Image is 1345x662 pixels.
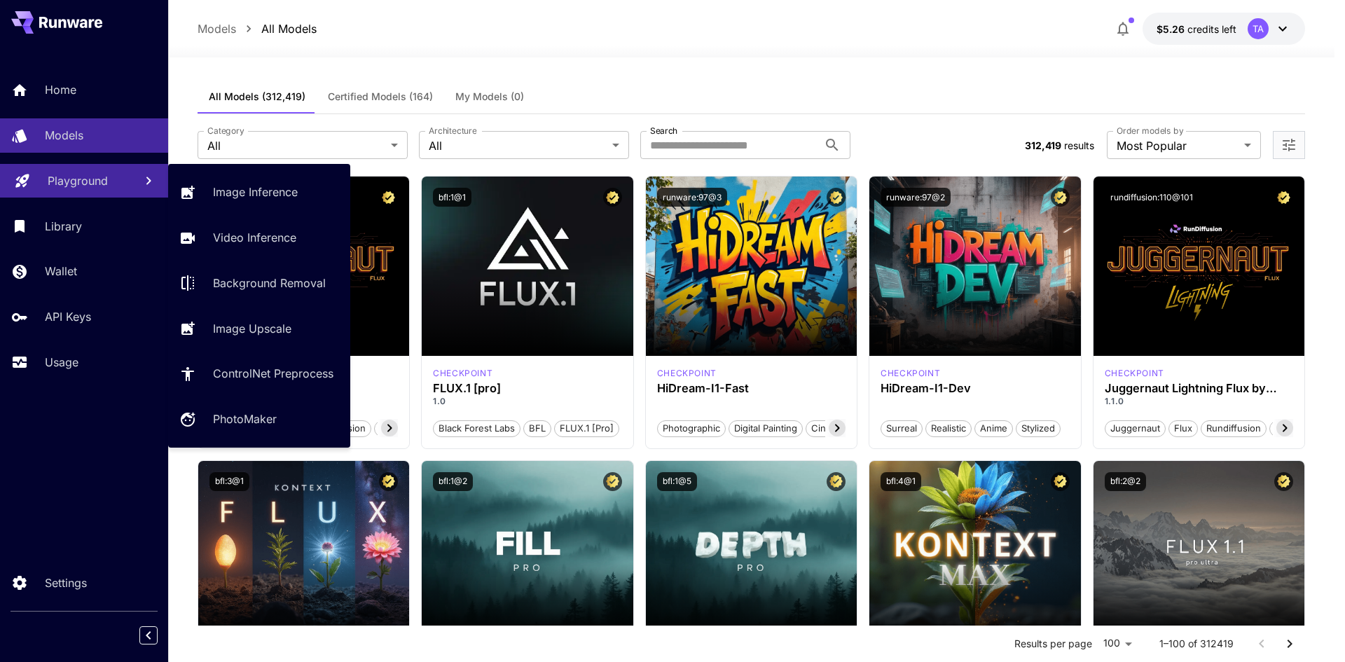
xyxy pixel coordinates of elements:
div: FLUX.1 D [1105,367,1164,380]
h3: HiDream-I1-Fast [657,382,846,395]
span: results [1064,139,1094,151]
span: 312,419 [1025,139,1061,151]
button: Certified Model – Vetted for best performance and includes a commercial license. [1051,188,1070,207]
div: 100 [1098,633,1137,654]
a: ControlNet Preprocess [168,357,350,391]
span: Photographic [658,422,725,436]
div: $5.25542 [1157,22,1236,36]
span: Black Forest Labs [434,422,520,436]
label: Search [650,125,677,137]
span: Surreal [881,422,922,436]
button: bfl:4@1 [881,472,921,491]
div: Collapse sidebar [150,623,168,648]
h3: HiDream-I1-Dev [881,382,1070,395]
button: Certified Model – Vetted for best performance and includes a commercial license. [603,188,622,207]
a: Video Inference [168,221,350,255]
p: checkpoint [881,367,940,380]
span: Realistic [926,422,971,436]
a: PhotoMaker [168,402,350,436]
button: Certified Model – Vetted for best performance and includes a commercial license. [827,472,846,491]
p: checkpoint [1105,367,1164,380]
p: Models [198,20,236,37]
span: rundiffusion [1201,422,1266,436]
button: runware:97@3 [657,188,727,207]
button: bfl:2@2 [1105,472,1146,491]
button: $5.25542 [1143,13,1305,45]
button: Certified Model – Vetted for best performance and includes a commercial license. [1051,472,1070,491]
p: All Models [261,20,317,37]
span: pro [375,422,399,436]
button: bfl:1@1 [433,188,471,207]
p: checkpoint [433,367,492,380]
span: BFL [524,422,551,436]
p: Home [45,81,76,98]
p: Results per page [1014,637,1092,651]
p: 1–100 of 312419 [1159,637,1234,651]
p: Usage [45,354,78,371]
p: Settings [45,574,87,591]
button: bfl:1@5 [657,472,697,491]
label: Category [207,125,244,137]
p: Wallet [45,263,77,280]
span: Cinematic [806,422,859,436]
div: TA [1248,18,1269,39]
p: Playground [48,172,108,189]
button: bfl:1@2 [433,472,473,491]
nav: breadcrumb [198,20,317,37]
span: credits left [1187,23,1236,35]
p: Image Inference [213,184,298,200]
p: Models [45,127,83,144]
p: Video Inference [213,229,296,246]
label: Architecture [429,125,476,137]
span: Stylized [1016,422,1060,436]
span: All Models (312,419) [209,90,305,103]
div: HiDream Dev [881,367,940,380]
button: bfl:3@1 [209,472,249,491]
a: Background Removal [168,266,350,301]
button: Certified Model – Vetted for best performance and includes a commercial license. [1274,188,1293,207]
p: checkpoint [657,367,717,380]
button: Certified Model – Vetted for best performance and includes a commercial license. [603,472,622,491]
p: Library [45,218,82,235]
button: runware:97@2 [881,188,951,207]
a: Image Inference [168,175,350,209]
p: Image Upscale [213,320,291,337]
h3: FLUX.1 [pro] [433,382,622,395]
span: Most Popular [1117,137,1239,154]
div: HiDream Fast [657,367,717,380]
button: Collapse sidebar [139,626,158,644]
span: All [207,137,385,154]
span: FLUX.1 [pro] [555,422,619,436]
span: $5.26 [1157,23,1187,35]
button: Certified Model – Vetted for best performance and includes a commercial license. [1274,472,1293,491]
span: My Models (0) [455,90,524,103]
p: 1.0 [433,395,622,408]
span: Certified Models (164) [328,90,433,103]
button: Open more filters [1281,137,1297,154]
a: Image Upscale [168,311,350,345]
button: Certified Model – Vetted for best performance and includes a commercial license. [379,188,398,207]
button: Certified Model – Vetted for best performance and includes a commercial license. [379,472,398,491]
h3: Juggernaut Lightning Flux by RunDiffusion [1105,382,1294,395]
button: Go to next page [1276,630,1304,658]
p: 1.1.0 [1105,395,1294,408]
span: Anime [975,422,1012,436]
p: API Keys [45,308,91,325]
span: Digital Painting [729,422,802,436]
button: rundiffusion:110@101 [1105,188,1199,207]
p: Background Removal [213,275,326,291]
span: flux [1169,422,1197,436]
label: Order models by [1117,125,1183,137]
span: schnell [1270,422,1311,436]
p: ControlNet Preprocess [213,365,333,382]
span: juggernaut [1105,422,1165,436]
span: All [429,137,607,154]
button: Certified Model – Vetted for best performance and includes a commercial license. [827,188,846,207]
p: PhotoMaker [213,411,277,427]
div: fluxpro [433,367,492,380]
